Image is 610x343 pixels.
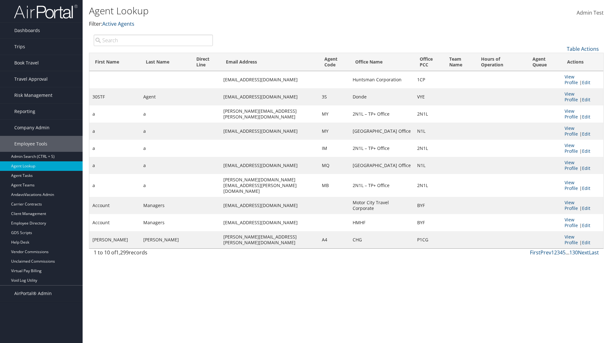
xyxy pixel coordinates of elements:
[530,249,540,256] a: First
[349,174,414,197] td: 2N1L – TP+ Office
[554,249,557,256] a: 2
[561,157,603,174] td: |
[14,39,25,55] span: Trips
[565,234,578,245] a: View Profile
[116,249,129,256] span: 1,299
[561,231,603,248] td: |
[220,53,319,71] th: Email Address: activate to sort column ascending
[561,197,603,214] td: |
[319,123,349,140] td: MY
[475,53,527,71] th: Hours of Operation: activate to sort column ascending
[140,174,191,197] td: a
[444,53,475,71] th: Team Name: activate to sort column ascending
[89,105,140,123] td: a
[220,71,319,88] td: [EMAIL_ADDRESS][DOMAIN_NAME]
[349,197,414,214] td: Motor City Travel Corporate
[349,214,414,231] td: HMHF
[561,71,603,88] td: |
[561,123,603,140] td: |
[582,222,590,228] a: Edit
[89,174,140,197] td: a
[582,148,590,154] a: Edit
[140,140,191,157] td: a
[560,249,563,256] a: 4
[577,3,604,23] a: Admin Test
[14,87,52,103] span: Risk Management
[89,53,140,71] th: First Name: activate to sort column descending
[14,23,40,38] span: Dashboards
[89,88,140,105] td: 30STF
[578,249,589,256] a: Next
[349,140,414,157] td: 2N1L – TP+ Office
[582,205,590,211] a: Edit
[220,214,319,231] td: [EMAIL_ADDRESS][DOMAIN_NAME]
[577,9,604,16] span: Admin Test
[582,131,590,137] a: Edit
[89,20,432,28] p: Filter:
[414,157,444,174] td: N1L
[414,88,444,105] td: VYE
[527,53,561,71] th: Agent Queue: activate to sort column ascending
[561,105,603,123] td: |
[582,239,590,245] a: Edit
[319,53,349,71] th: Agent Code: activate to sort column ascending
[319,105,349,123] td: MY
[140,105,191,123] td: a
[557,249,560,256] a: 3
[220,157,319,174] td: [EMAIL_ADDRESS][DOMAIN_NAME]
[561,214,603,231] td: |
[565,125,578,137] a: View Profile
[140,53,191,71] th: Last Name: activate to sort column ascending
[89,214,140,231] td: Account
[89,123,140,140] td: a
[414,174,444,197] td: 2N1L
[14,71,48,87] span: Travel Approval
[414,105,444,123] td: 2N1L
[414,123,444,140] td: N1L
[414,53,444,71] th: Office PCC: activate to sort column ascending
[567,45,599,52] a: Table Actions
[319,157,349,174] td: MQ
[89,197,140,214] td: Account
[565,159,578,171] a: View Profile
[89,4,432,17] h1: Agent Lookup
[565,199,578,211] a: View Profile
[14,286,52,301] span: AirPortal® Admin
[551,249,554,256] a: 1
[349,105,414,123] td: 2N1L – TP+ Office
[220,197,319,214] td: [EMAIL_ADDRESS][DOMAIN_NAME]
[540,249,551,256] a: Prev
[94,249,213,259] div: 1 to 10 of records
[220,123,319,140] td: [EMAIL_ADDRESS][DOMAIN_NAME]
[414,214,444,231] td: BYF
[349,231,414,248] td: CHG
[582,165,590,171] a: Edit
[349,123,414,140] td: [GEOGRAPHIC_DATA] Office
[220,174,319,197] td: [PERSON_NAME][DOMAIN_NAME][EMAIL_ADDRESS][PERSON_NAME][DOMAIN_NAME]
[582,185,590,191] a: Edit
[14,120,50,136] span: Company Admin
[561,88,603,105] td: |
[89,140,140,157] td: a
[349,157,414,174] td: [GEOGRAPHIC_DATA] Office
[319,88,349,105] td: 3S
[565,217,578,228] a: View Profile
[14,136,47,152] span: Employee Tools
[565,74,578,85] a: View Profile
[582,79,590,85] a: Edit
[414,140,444,157] td: 2N1L
[349,88,414,105] td: Donde
[319,231,349,248] td: A4
[140,214,191,231] td: Managers
[563,249,566,256] a: 5
[565,91,578,103] a: View Profile
[220,231,319,248] td: [PERSON_NAME][EMAIL_ADDRESS][PERSON_NAME][DOMAIN_NAME]
[565,142,578,154] a: View Profile
[220,88,319,105] td: [EMAIL_ADDRESS][DOMAIN_NAME]
[140,157,191,174] td: a
[566,249,569,256] span: …
[14,4,78,19] img: airportal-logo.png
[414,231,444,248] td: P1CG
[565,179,578,191] a: View Profile
[349,71,414,88] td: Huntsman Corporation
